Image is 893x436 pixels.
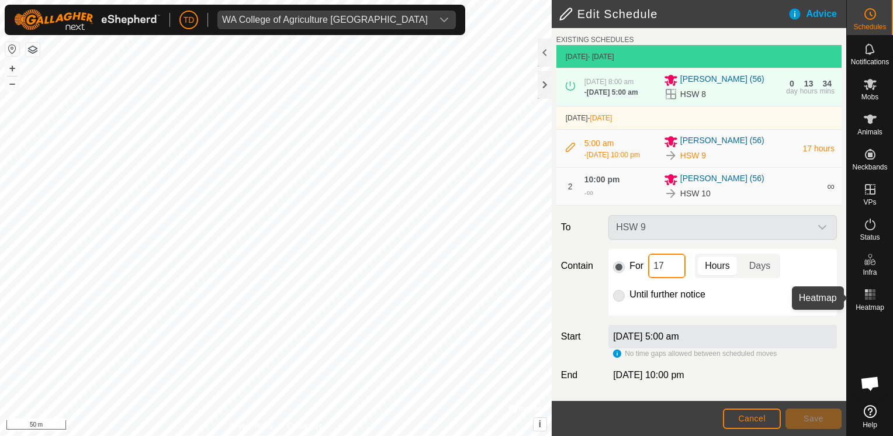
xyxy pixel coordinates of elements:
[566,53,588,61] span: [DATE]
[584,78,634,86] span: [DATE] 8:00 am
[566,114,588,122] span: [DATE]
[584,175,620,184] span: 10:00 pm
[559,7,788,21] h2: Edit Schedule
[853,366,888,401] a: Open chat
[5,61,19,75] button: +
[217,11,432,29] span: WA College of Agriculture Denmark
[788,7,846,21] div: Advice
[588,53,614,61] span: - [DATE]
[749,259,770,273] span: Days
[587,88,638,96] span: [DATE] 5:00 am
[584,150,640,160] div: -
[853,23,886,30] span: Schedules
[26,43,40,57] button: Map Layers
[14,9,160,30] img: Gallagher Logo
[584,139,614,148] span: 5:00 am
[786,88,797,95] div: day
[534,418,546,431] button: i
[804,79,814,88] div: 13
[863,269,877,276] span: Infra
[820,88,835,95] div: mins
[851,58,889,65] span: Notifications
[590,114,612,122] span: [DATE]
[863,199,876,206] span: VPs
[847,400,893,433] a: Help
[680,188,711,200] span: HSW 10
[852,164,887,171] span: Neckbands
[556,34,634,45] label: EXISTING SCHEDULES
[680,88,706,101] span: HSW 8
[625,350,777,358] span: No time gaps allowed between scheduled moves
[827,181,835,192] span: ∞
[664,186,678,200] img: To
[800,88,818,95] div: hours
[5,77,19,91] button: –
[738,414,766,423] span: Cancel
[584,186,593,200] div: -
[823,79,832,88] div: 34
[556,368,604,382] label: End
[584,87,638,98] div: -
[587,151,640,159] span: [DATE] 10:00 pm
[222,15,428,25] div: WA College of Agriculture [GEOGRAPHIC_DATA]
[857,129,882,136] span: Animals
[613,370,684,380] span: [DATE] 10:00 pm
[432,11,456,29] div: dropdown trigger
[860,234,880,241] span: Status
[680,150,706,162] span: HSW 9
[856,304,884,311] span: Heatmap
[723,409,781,429] button: Cancel
[629,290,705,299] label: Until further notice
[288,421,322,431] a: Contact Us
[863,421,877,428] span: Help
[680,134,764,148] span: [PERSON_NAME] (56)
[680,172,764,186] span: [PERSON_NAME] (56)
[556,259,604,273] label: Contain
[588,114,612,122] span: -
[629,261,643,271] label: For
[556,330,604,344] label: Start
[556,215,604,240] label: To
[705,259,730,273] span: Hours
[5,42,19,56] button: Reset Map
[803,144,835,153] span: 17 hours
[184,14,195,26] span: TD
[804,414,823,423] span: Save
[861,94,878,101] span: Mobs
[785,409,842,429] button: Save
[587,188,593,198] span: ∞
[613,331,679,341] label: [DATE] 5:00 am
[568,182,573,191] span: 2
[664,148,678,162] img: To
[680,73,764,87] span: [PERSON_NAME] (56)
[230,421,274,431] a: Privacy Policy
[790,79,794,88] div: 0
[539,419,541,429] span: i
